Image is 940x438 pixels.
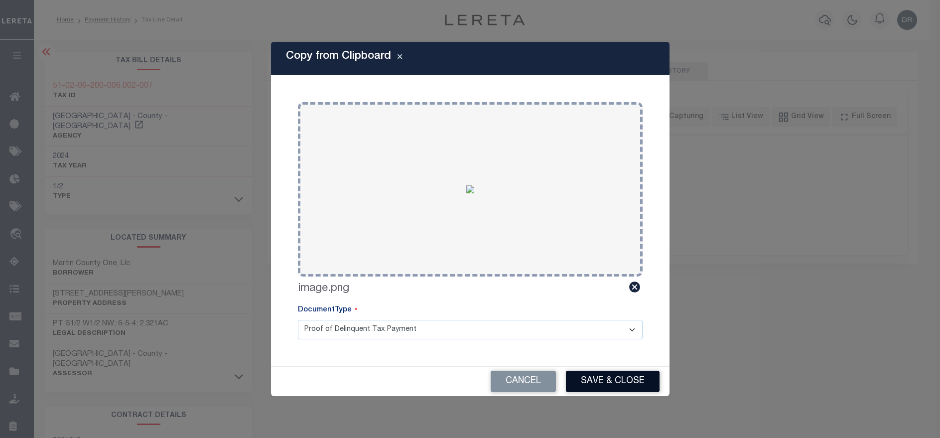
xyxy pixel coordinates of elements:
img: 46aba32d-f001-4005-80e7-694139bc54a2 [466,185,474,193]
label: image.png [298,281,349,297]
h5: Copy from Clipboard [286,50,391,63]
button: Save & Close [566,371,660,392]
button: Close [391,52,408,64]
button: Cancel [491,371,556,392]
label: DocumentType [298,305,358,316]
